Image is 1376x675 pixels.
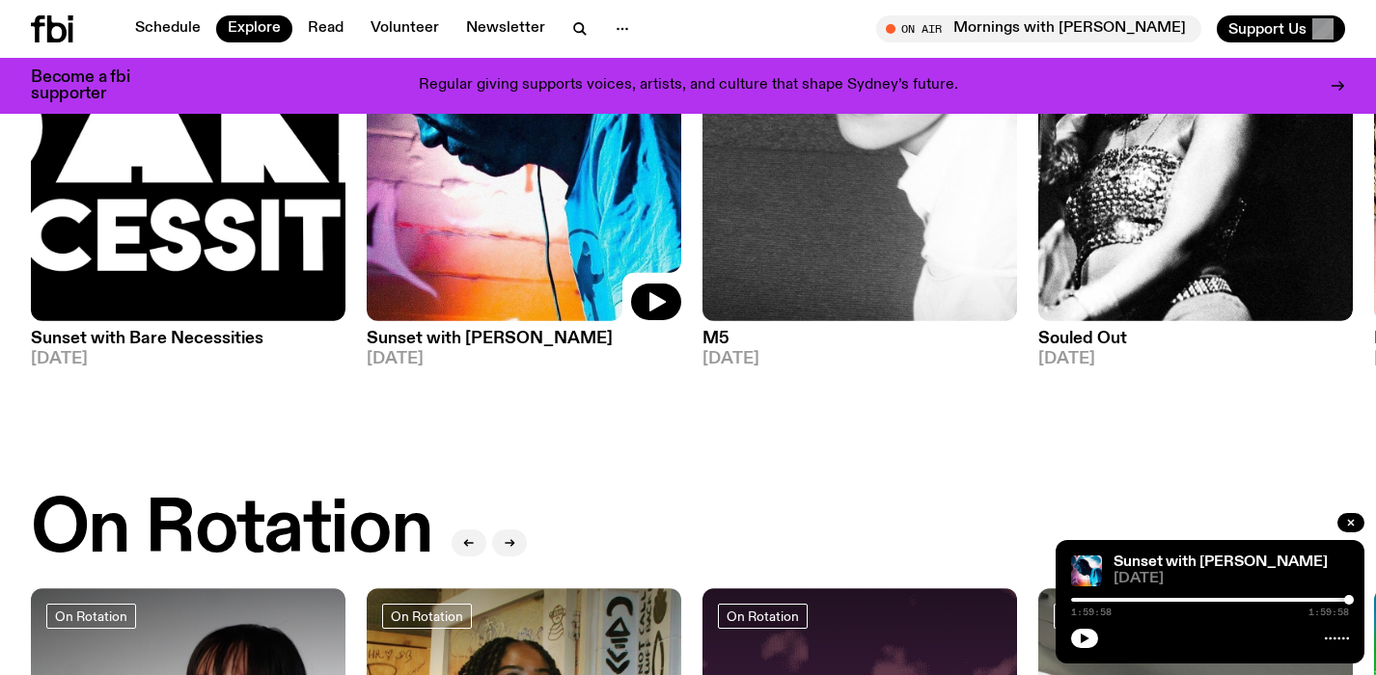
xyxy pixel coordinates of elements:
[391,608,463,623] span: On Rotation
[1308,607,1349,617] span: 1:59:58
[1071,555,1102,586] img: Simon Caldwell stands side on, looking downwards. He has headphones on. Behind him is a brightly ...
[31,494,432,567] h2: On Rotation
[367,351,681,367] span: [DATE]
[296,15,355,42] a: Read
[359,15,451,42] a: Volunteer
[46,604,136,629] a: On Rotation
[1054,604,1143,629] a: On Rotation
[367,331,681,347] h3: Sunset with [PERSON_NAME]
[367,321,681,367] a: Sunset with [PERSON_NAME][DATE]
[1038,321,1353,367] a: Souled Out[DATE]
[1038,351,1353,367] span: [DATE]
[454,15,557,42] a: Newsletter
[718,604,808,629] a: On Rotation
[31,351,345,367] span: [DATE]
[31,331,345,347] h3: Sunset with Bare Necessities
[727,608,799,623] span: On Rotation
[31,321,345,367] a: Sunset with Bare Necessities[DATE]
[1217,15,1345,42] button: Support Us
[1114,554,1328,570] a: Sunset with [PERSON_NAME]
[55,608,127,623] span: On Rotation
[1038,331,1353,347] h3: Souled Out
[702,331,1017,347] h3: M5
[1071,607,1112,617] span: 1:59:58
[1114,572,1349,586] span: [DATE]
[124,15,212,42] a: Schedule
[31,69,154,102] h3: Become a fbi supporter
[419,77,958,94] p: Regular giving supports voices, artists, and culture that shape Sydney’s future.
[702,321,1017,367] a: M5[DATE]
[382,604,472,629] a: On Rotation
[702,351,1017,367] span: [DATE]
[1228,20,1307,38] span: Support Us
[216,15,292,42] a: Explore
[876,15,1201,42] button: On AirMornings with [PERSON_NAME]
